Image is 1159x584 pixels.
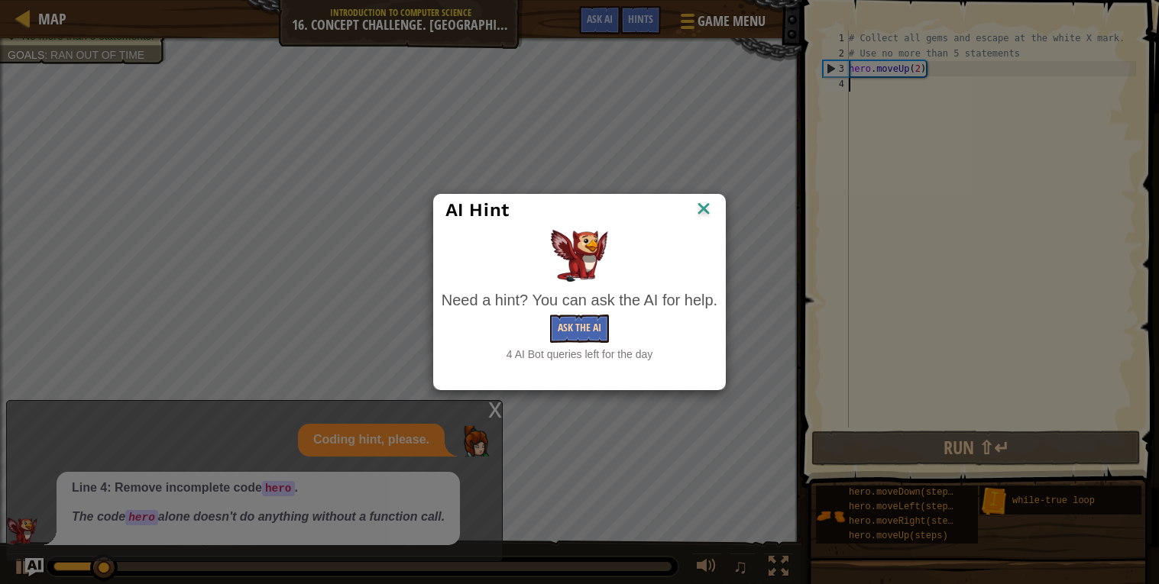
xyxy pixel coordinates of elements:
[445,199,510,221] span: AI Hint
[442,289,717,311] div: Need a hint? You can ask the AI for help.
[551,230,608,282] img: AI Hint Animal
[550,315,609,343] button: Ask the AI
[694,198,714,221] img: IconClose.svg
[442,347,717,362] div: 4 AI Bot queries left for the day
